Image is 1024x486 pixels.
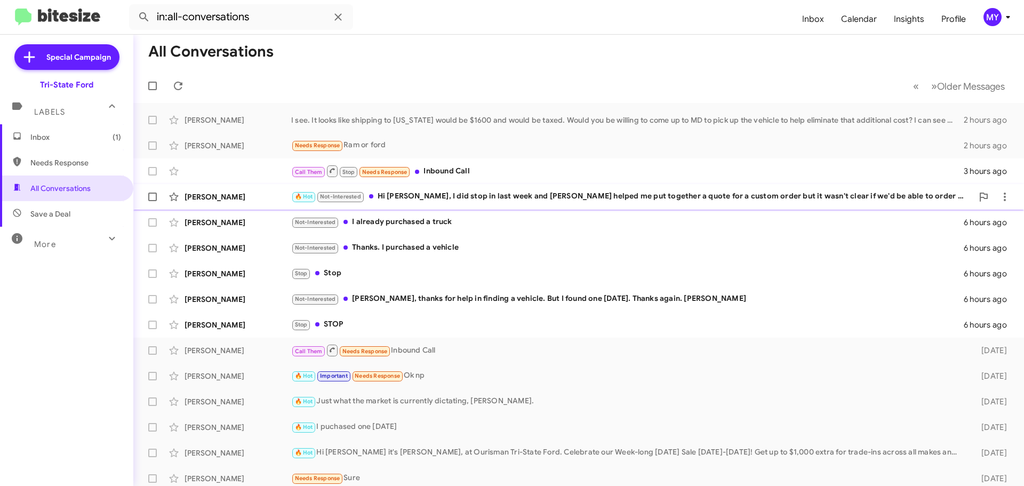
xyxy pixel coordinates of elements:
span: Call Them [295,169,323,176]
span: 🔥 Hot [295,193,313,200]
div: I see. It looks like shipping to [US_STATE] would be $1600 and would be taxed. Would you be willi... [291,115,964,125]
span: 🔥 Hot [295,424,313,431]
span: Stop [295,321,308,328]
a: Profile [933,4,974,35]
span: Stop [342,169,355,176]
div: [PERSON_NAME] [185,448,291,458]
div: [PERSON_NAME] [185,243,291,253]
span: More [34,240,56,249]
div: MY [983,8,1002,26]
a: Insights [885,4,933,35]
div: [DATE] [964,396,1015,407]
div: Inbound Call [291,164,964,178]
div: [PERSON_NAME] [185,320,291,330]
button: Next [925,75,1011,97]
div: Just what the market is currently dictating, [PERSON_NAME]. [291,395,964,408]
a: Inbox [794,4,833,35]
h1: All Conversations [148,43,274,60]
div: [PERSON_NAME] [185,422,291,433]
span: « [913,79,919,93]
div: Hi [PERSON_NAME], I did stop in last week and [PERSON_NAME] helped me put together a quote for a ... [291,190,973,203]
div: 6 hours ago [964,217,1015,228]
div: [PERSON_NAME] [185,345,291,356]
span: Save a Deal [30,209,70,219]
div: Sure [291,472,964,484]
span: Stop [295,270,308,277]
a: Special Campaign [14,44,119,70]
span: 🔥 Hot [295,449,313,456]
span: Not-Interested [320,193,361,200]
span: » [931,79,937,93]
span: (1) [113,132,121,142]
div: 2 hours ago [964,140,1015,151]
div: 6 hours ago [964,268,1015,279]
span: 🔥 Hot [295,372,313,379]
span: Not-Interested [295,296,336,302]
span: Needs Response [295,475,340,482]
span: Needs Response [355,372,400,379]
div: 6 hours ago [964,320,1015,330]
span: Special Campaign [46,52,111,62]
span: Needs Response [362,169,407,176]
div: Ok np [291,370,964,382]
div: [DATE] [964,448,1015,458]
div: [PERSON_NAME] [185,217,291,228]
div: STOP [291,318,964,331]
div: Ram or ford [291,139,964,152]
div: [PERSON_NAME] [185,396,291,407]
span: Not-Interested [295,244,336,251]
div: 2 hours ago [964,115,1015,125]
div: I already purchased a truck [291,216,964,228]
a: Calendar [833,4,885,35]
span: Call Them [295,348,323,355]
div: Hi [PERSON_NAME] it's [PERSON_NAME], at Ourisman Tri-State Ford. Celebrate our Week-long [DATE] S... [291,447,964,459]
div: 6 hours ago [964,243,1015,253]
button: Previous [907,75,925,97]
span: Inbox [30,132,121,142]
span: Needs Response [30,157,121,168]
div: [PERSON_NAME] [185,294,291,305]
span: 🔥 Hot [295,398,313,405]
span: Older Messages [937,81,1005,92]
div: Thanks. I purchased a vehicle [291,242,964,254]
span: Important [320,372,348,379]
div: 3 hours ago [964,166,1015,177]
button: MY [974,8,1012,26]
input: Search [129,4,353,30]
div: Tri-State Ford [40,79,93,90]
div: [DATE] [964,422,1015,433]
div: [PERSON_NAME] [185,140,291,151]
span: Not-Interested [295,219,336,226]
div: [PERSON_NAME] [185,115,291,125]
div: [DATE] [964,345,1015,356]
div: Stop [291,267,964,280]
div: [PERSON_NAME] [185,371,291,381]
div: [PERSON_NAME] [185,473,291,484]
div: [PERSON_NAME], thanks for help in finding a vehicle. But I found one [DATE]. Thanks again. [PERSO... [291,293,964,305]
div: [PERSON_NAME] [185,268,291,279]
span: Needs Response [295,142,340,149]
div: [DATE] [964,371,1015,381]
span: Needs Response [342,348,388,355]
div: [PERSON_NAME] [185,192,291,202]
div: 6 hours ago [964,294,1015,305]
div: [DATE] [964,473,1015,484]
div: Inbound Call [291,344,964,357]
span: Labels [34,107,65,117]
div: I puchased one [DATE] [291,421,964,433]
nav: Page navigation example [907,75,1011,97]
span: All Conversations [30,183,91,194]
